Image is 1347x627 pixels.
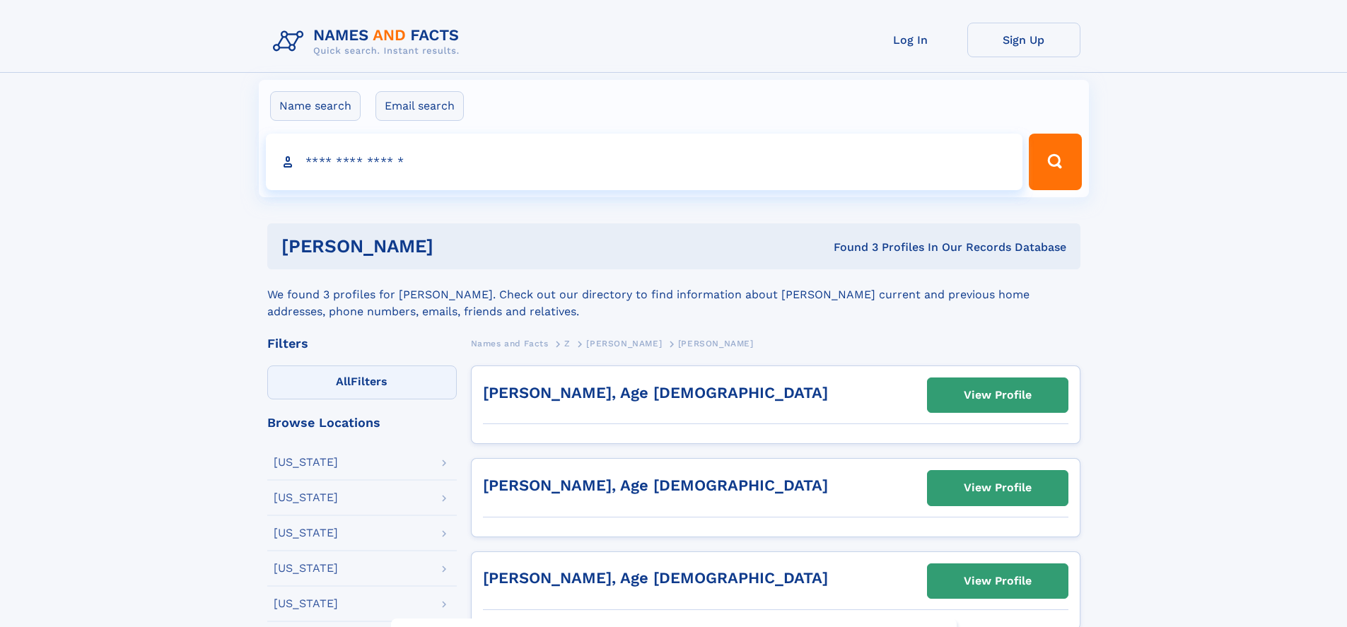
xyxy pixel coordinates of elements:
div: Filters [267,337,457,350]
a: [PERSON_NAME], Age [DEMOGRAPHIC_DATA] [483,569,828,587]
span: [PERSON_NAME] [678,339,754,348]
div: [US_STATE] [274,457,338,468]
a: View Profile [928,471,1068,505]
a: Z [564,334,571,352]
span: All [336,375,351,388]
span: [PERSON_NAME] [586,339,662,348]
div: View Profile [964,471,1032,504]
a: [PERSON_NAME] [586,334,662,352]
label: Filters [267,365,457,399]
a: Names and Facts [471,334,549,352]
div: [US_STATE] [274,598,338,609]
a: Sign Up [967,23,1080,57]
div: [US_STATE] [274,563,338,574]
div: Found 3 Profiles In Our Records Database [634,240,1066,255]
span: Z [564,339,571,348]
label: Name search [270,91,361,121]
div: View Profile [964,565,1032,597]
a: View Profile [928,378,1068,412]
div: Browse Locations [267,416,457,429]
div: [US_STATE] [274,492,338,503]
a: [PERSON_NAME], Age [DEMOGRAPHIC_DATA] [483,476,828,494]
h1: [PERSON_NAME] [281,238,634,255]
div: [US_STATE] [274,527,338,539]
div: We found 3 profiles for [PERSON_NAME]. Check out our directory to find information about [PERSON_... [267,269,1080,320]
img: Logo Names and Facts [267,23,471,61]
button: Search Button [1029,134,1081,190]
a: View Profile [928,564,1068,598]
a: Log In [854,23,967,57]
input: search input [266,134,1023,190]
label: Email search [375,91,464,121]
a: [PERSON_NAME], Age [DEMOGRAPHIC_DATA] [483,384,828,402]
div: View Profile [964,379,1032,411]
